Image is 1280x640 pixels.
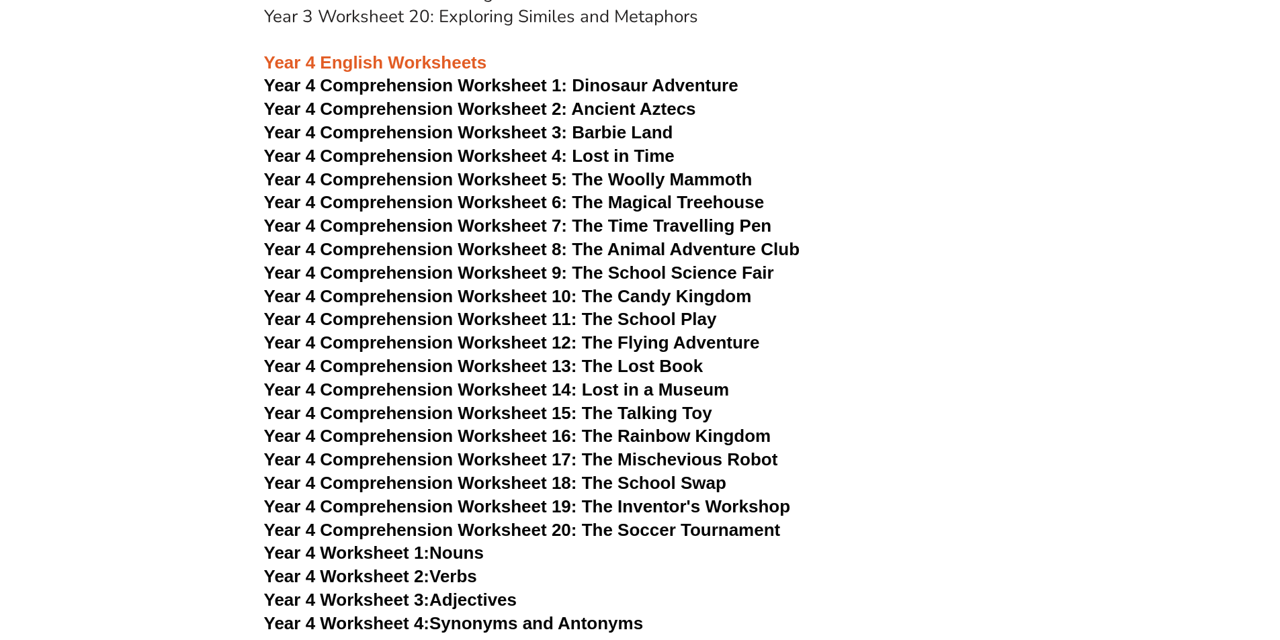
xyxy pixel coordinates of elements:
[264,29,1017,75] h3: Year 4 English Worksheets
[264,496,791,516] a: Year 4 Comprehension Worksheet 19: The Inventor's Workshop
[1056,488,1280,640] iframe: Chat Widget
[264,356,703,376] a: Year 4 Comprehension Worksheet 13: The Lost Book
[264,449,778,469] a: Year 4 Comprehension Worksheet 17: The Mischevious Robot
[264,75,738,95] a: Year 4 Comprehension Worksheet 1: Dinosaur Adventure
[264,379,730,400] a: Year 4 Comprehension Worksheet 14: Lost in a Museum
[264,309,717,329] a: Year 4 Comprehension Worksheet 11: The School Play
[264,286,752,306] a: Year 4 Comprehension Worksheet 10: The Candy Kingdom
[264,613,644,633] a: Year 4 Worksheet 4:Synonyms and Antonyms
[264,590,430,610] span: Year 4 Worksheet 3:
[264,146,675,166] a: Year 4 Comprehension Worksheet 4: Lost in Time
[264,99,696,119] a: Year 4 Comprehension Worksheet 2: Ancient Aztecs
[264,122,673,142] a: Year 4 Comprehension Worksheet 3: Barbie Land
[264,566,430,586] span: Year 4 Worksheet 2:
[264,263,774,283] a: Year 4 Comprehension Worksheet 9: The School Science Fair
[264,566,477,586] a: Year 4 Worksheet 2:Verbs
[264,216,772,236] a: Year 4 Comprehension Worksheet 7: The Time Travelling Pen
[264,543,430,563] span: Year 4 Worksheet 1:
[264,75,568,95] span: Year 4 Comprehension Worksheet 1:
[264,473,726,493] a: Year 4 Comprehension Worksheet 18: The School Swap
[264,520,781,540] a: Year 4 Comprehension Worksheet 20: The Soccer Tournament
[264,543,484,563] a: Year 4 Worksheet 1:Nouns
[264,426,771,446] a: Year 4 Comprehension Worksheet 16: The Rainbow Kingdom
[264,590,517,610] a: Year 4 Worksheet 3:Adjectives
[572,75,738,95] span: Dinosaur Adventure
[264,169,753,189] a: Year 4 Comprehension Worksheet 5: The Woolly Mammoth
[264,192,765,212] a: Year 4 Comprehension Worksheet 6: The Magical Treehouse
[264,403,712,423] a: Year 4 Comprehension Worksheet 15: The Talking Toy
[264,332,760,353] a: Year 4 Comprehension Worksheet 12: The Flying Adventure
[264,239,800,259] a: Year 4 Comprehension Worksheet 8: The Animal Adventure Club
[264,5,698,28] a: Year 3 Worksheet 20: Exploring Similes and Metaphors
[264,613,430,633] span: Year 4 Worksheet 4:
